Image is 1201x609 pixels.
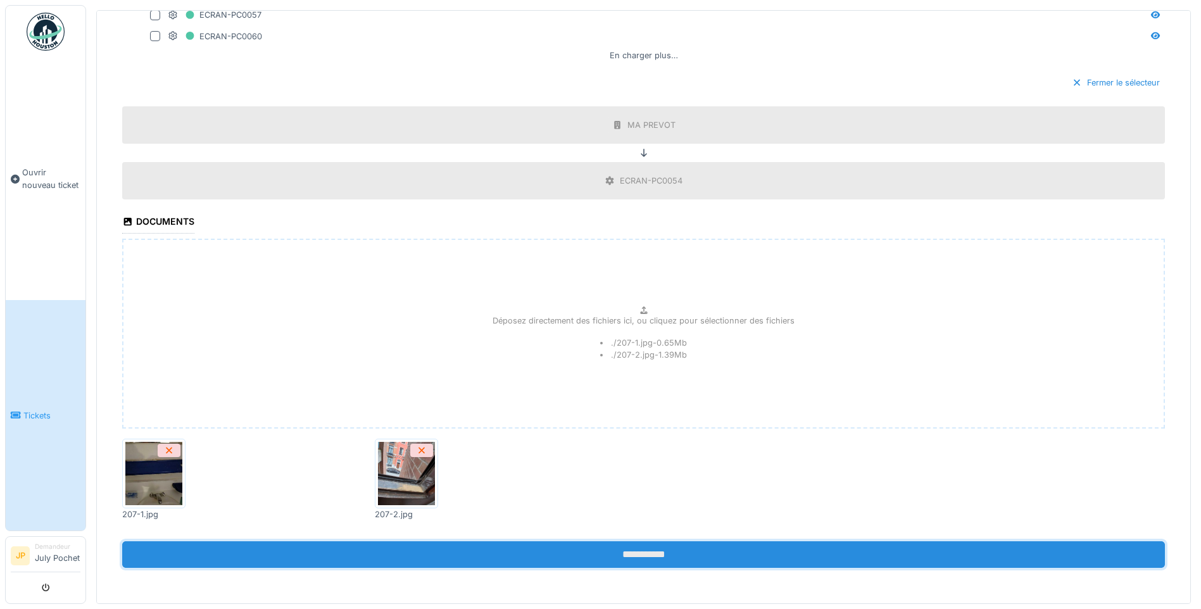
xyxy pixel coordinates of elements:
div: 207-1.jpg [122,508,185,520]
a: JP DemandeurJuly Pochet [11,542,80,572]
li: ./207-1.jpg - 0.65 Mb [600,337,688,349]
div: Fermer le sélecteur [1067,74,1165,91]
div: ECRAN-PC0060 [168,28,262,44]
span: Tickets [23,410,80,422]
div: MA PREVOT [627,119,676,131]
div: Documents [122,212,194,234]
li: ./207-2.jpg - 1.39 Mb [600,349,688,361]
span: Ouvrir nouveau ticket [22,166,80,191]
li: JP [11,546,30,565]
div: En charger plus… [605,47,683,64]
div: Demandeur [35,542,80,551]
div: ECRAN-PC0057 [168,7,261,23]
p: Déposez directement des fichiers ici, ou cliquez pour sélectionner des fichiers [493,315,795,327]
a: Tickets [6,300,85,531]
div: ECRAN-PC0054 [620,175,682,187]
li: July Pochet [35,542,80,569]
img: l11oz0hibjlb7c38ltxlrkduw58b [125,442,182,505]
img: Badge_color-CXgf-gQk.svg [27,13,65,51]
img: hz64u9b6mesgg2c85h9e9jctx2sm [378,442,435,505]
div: 207-2.jpg [375,508,438,520]
a: Ouvrir nouveau ticket [6,58,85,300]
